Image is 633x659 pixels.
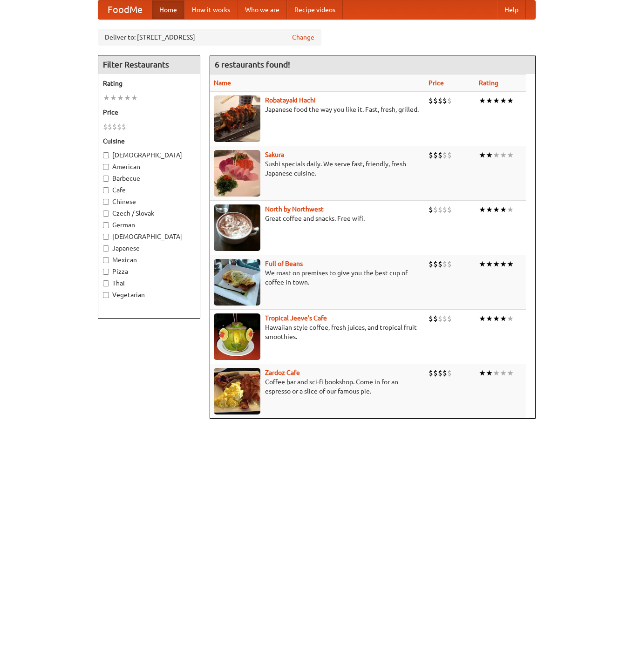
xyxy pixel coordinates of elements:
li: ★ [110,93,117,103]
li: ★ [479,150,486,160]
b: North by Northwest [265,205,324,213]
li: $ [438,368,442,378]
a: Who we are [238,0,287,19]
li: $ [433,259,438,269]
p: Great coffee and snacks. Free wifi. [214,214,422,223]
h5: Rating [103,79,195,88]
li: ★ [500,204,507,215]
label: [DEMOGRAPHIC_DATA] [103,150,195,160]
input: German [103,222,109,228]
label: Barbecue [103,174,195,183]
input: Japanese [103,245,109,251]
p: We roast on premises to give you the best cup of coffee in town. [214,268,422,287]
li: $ [433,313,438,324]
li: $ [447,368,452,378]
label: Vegetarian [103,290,195,299]
li: ★ [486,259,493,269]
li: $ [429,313,433,324]
h4: Filter Restaurants [98,55,200,74]
a: Change [292,33,314,42]
input: Czech / Slovak [103,211,109,217]
li: $ [442,368,447,378]
li: $ [447,150,452,160]
li: $ [433,150,438,160]
a: Recipe videos [287,0,343,19]
img: sakura.jpg [214,150,260,197]
li: ★ [131,93,138,103]
li: $ [429,204,433,215]
li: $ [429,259,433,269]
li: $ [122,122,126,132]
input: Mexican [103,257,109,263]
li: ★ [507,259,514,269]
a: Sakura [265,151,284,158]
li: ★ [493,95,500,106]
input: American [103,164,109,170]
li: $ [433,368,438,378]
input: Barbecue [103,176,109,182]
li: $ [112,122,117,132]
a: FoodMe [98,0,152,19]
h5: Cuisine [103,136,195,146]
p: Hawaiian style coffee, fresh juices, and tropical fruit smoothies. [214,323,422,341]
li: $ [447,259,452,269]
input: [DEMOGRAPHIC_DATA] [103,234,109,240]
li: ★ [479,95,486,106]
label: [DEMOGRAPHIC_DATA] [103,232,195,241]
li: ★ [103,93,110,103]
li: ★ [117,93,124,103]
h5: Price [103,108,195,117]
li: $ [442,259,447,269]
li: $ [103,122,108,132]
label: Japanese [103,244,195,253]
label: American [103,162,195,171]
li: ★ [500,95,507,106]
li: $ [438,150,442,160]
a: Help [497,0,526,19]
a: Name [214,79,231,87]
input: [DEMOGRAPHIC_DATA] [103,152,109,158]
li: $ [442,95,447,106]
input: Thai [103,280,109,286]
input: Vegetarian [103,292,109,298]
a: Full of Beans [265,260,303,267]
li: ★ [507,150,514,160]
li: ★ [507,95,514,106]
li: ★ [486,313,493,324]
li: ★ [479,368,486,378]
a: Home [152,0,184,19]
li: $ [447,313,452,324]
img: zardoz.jpg [214,368,260,414]
div: Deliver to: [STREET_ADDRESS] [98,29,321,46]
li: $ [117,122,122,132]
label: Pizza [103,267,195,276]
img: north.jpg [214,204,260,251]
li: ★ [500,259,507,269]
li: ★ [493,313,500,324]
li: $ [438,204,442,215]
input: Cafe [103,187,109,193]
a: Tropical Jeeve's Cafe [265,314,327,322]
li: ★ [507,313,514,324]
a: Zardoz Cafe [265,369,300,376]
label: Cafe [103,185,195,195]
li: ★ [507,204,514,215]
li: ★ [124,93,131,103]
a: Price [429,79,444,87]
img: jeeves.jpg [214,313,260,360]
a: Robatayaki Hachi [265,96,316,104]
li: ★ [486,95,493,106]
li: ★ [500,313,507,324]
input: Pizza [103,269,109,275]
p: Sushi specials daily. We serve fast, friendly, fresh Japanese cuisine. [214,159,422,178]
li: ★ [479,204,486,215]
label: German [103,220,195,230]
label: Chinese [103,197,195,206]
li: ★ [479,313,486,324]
li: ★ [500,368,507,378]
